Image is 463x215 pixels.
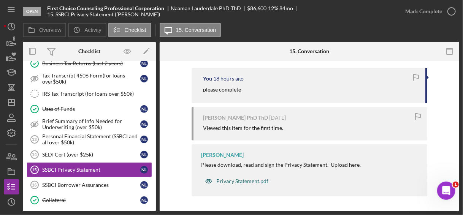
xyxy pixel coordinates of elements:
label: Activity [84,27,101,33]
div: SEDI Cert (over $25k) [42,152,140,158]
div: Tax Transcript 4506 Form(for loans over$50k) [42,73,140,85]
tspan: 15 [32,168,36,172]
div: Mark Complete [405,4,442,19]
div: N L [140,181,148,189]
div: Business Tax Returns (Last 2 years) [42,60,140,66]
span: 1 [453,182,459,188]
div: N L [140,60,148,67]
button: Checklist [108,23,151,37]
div: N L [140,166,148,174]
div: 15. Conversation [290,48,330,54]
a: Brief Summary of Info Needed for Underwriting (over $50k)NL [27,117,152,132]
div: Uses of Funds [42,106,140,112]
span: $86,600 [247,5,267,11]
a: Business Tax Returns (Last 2 years)NL [27,56,152,71]
div: [PERSON_NAME] [201,152,244,158]
div: Checklist [78,48,100,54]
a: 16SSBCI Borrower AssurancesNL [27,177,152,193]
div: Viewed this item for the first time. [203,125,283,131]
button: Activity [68,23,106,37]
div: Open [23,7,41,16]
a: CollateralNL [27,193,152,208]
tspan: 13 [32,137,36,142]
time: 2025-09-26 23:12 [269,115,286,121]
p: please complete [203,85,241,94]
a: 14SEDI Cert (over $25k)NL [27,147,152,162]
div: [PERSON_NAME] PhD ThD [203,115,268,121]
div: Privacy Statement.pdf [216,178,268,184]
div: Collateral [42,197,140,203]
b: First Choice Counseling Professional Corporation [47,5,164,11]
div: SSBCI Privacy Statement [42,167,140,173]
div: 15. SSBCI Privacy Statement ([PERSON_NAME]) [47,11,160,17]
div: Naaman Lauderdale PhD ThD [171,5,247,11]
div: Please download, read and sign the Privacy Statement. Upload here. [201,162,361,168]
button: Overview [23,23,66,37]
div: N L [140,151,148,158]
label: Checklist [125,27,146,33]
div: N L [140,196,148,204]
div: IRS Tax Transcript (for loans over $50k) [42,91,152,97]
tspan: 14 [32,152,37,157]
div: You [203,76,212,82]
tspan: 16 [32,183,36,187]
div: 12 % [268,5,278,11]
div: N L [140,136,148,143]
a: IRS Tax Transcript (for loans over $50k) [27,86,152,101]
button: 15. Conversation [160,23,221,37]
a: 15SSBCI Privacy StatementNL [27,162,152,177]
button: Privacy Statement.pdf [201,174,272,189]
a: Uses of FundsNL [27,101,152,117]
button: Mark Complete [398,4,459,19]
div: N L [140,75,148,82]
iframe: Intercom live chat [437,182,455,200]
div: Personal Financial Statement (SSBCI and all over $50k) [42,133,140,145]
label: Overview [39,27,61,33]
div: SSBCI Borrower Assurances [42,182,140,188]
div: 84 mo [279,5,293,11]
label: 15. Conversation [176,27,216,33]
time: 2025-10-08 18:19 [213,76,244,82]
div: Brief Summary of Info Needed for Underwriting (over $50k) [42,118,140,130]
div: N L [140,120,148,128]
div: N L [140,105,148,113]
a: 13Personal Financial Statement (SSBCI and all over $50k)NL [27,132,152,147]
a: Tax Transcript 4506 Form(for loans over$50k)NL [27,71,152,86]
